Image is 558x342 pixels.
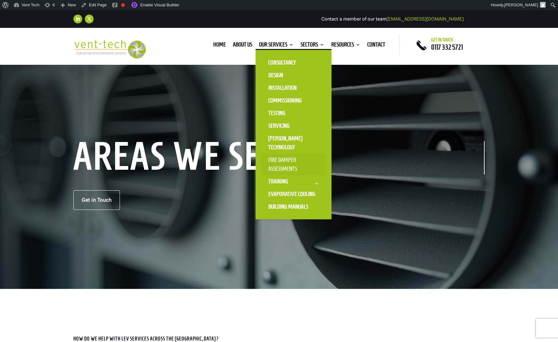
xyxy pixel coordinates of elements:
span: AREAS WE SERVE [73,135,319,177]
a: Follow on X [85,15,94,23]
a: Fire Damper Assessments [262,154,325,175]
a: Consultancy [262,56,325,69]
a: Evaporative Cooling [262,188,325,200]
a: Building Manuals [262,200,325,213]
a: Installation [262,82,325,94]
a: Our Services [259,42,294,49]
a: Sectors [301,42,324,49]
img: 2023-09-27T08_35_16.549ZVENT-TECH---Clear-background [73,40,146,58]
a: 0117 332 5721 [431,43,463,51]
a: Testing [262,107,325,119]
a: Training [262,175,325,188]
a: Contact [367,42,385,49]
a: Servicing [262,119,325,132]
a: About us [233,42,252,49]
a: [PERSON_NAME] Technology [262,132,325,154]
span: Contact a member of our team [321,16,464,22]
div: Focus keyphrase not set [121,3,125,7]
a: Commissioning [262,94,325,107]
a: Get in Touch [73,190,120,210]
a: Follow on LinkedIn [73,15,82,23]
a: Resources [331,42,360,49]
span: Get in touch [431,37,453,42]
a: Home [213,42,226,49]
p: HOW DO WE HELP WITH LEV SERVICES ACROSS THE [GEOGRAPHIC_DATA]? [73,336,485,341]
a: [EMAIL_ADDRESS][DOMAIN_NAME] [387,16,464,22]
a: Design [262,69,325,82]
span: [PERSON_NAME] [504,3,538,7]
